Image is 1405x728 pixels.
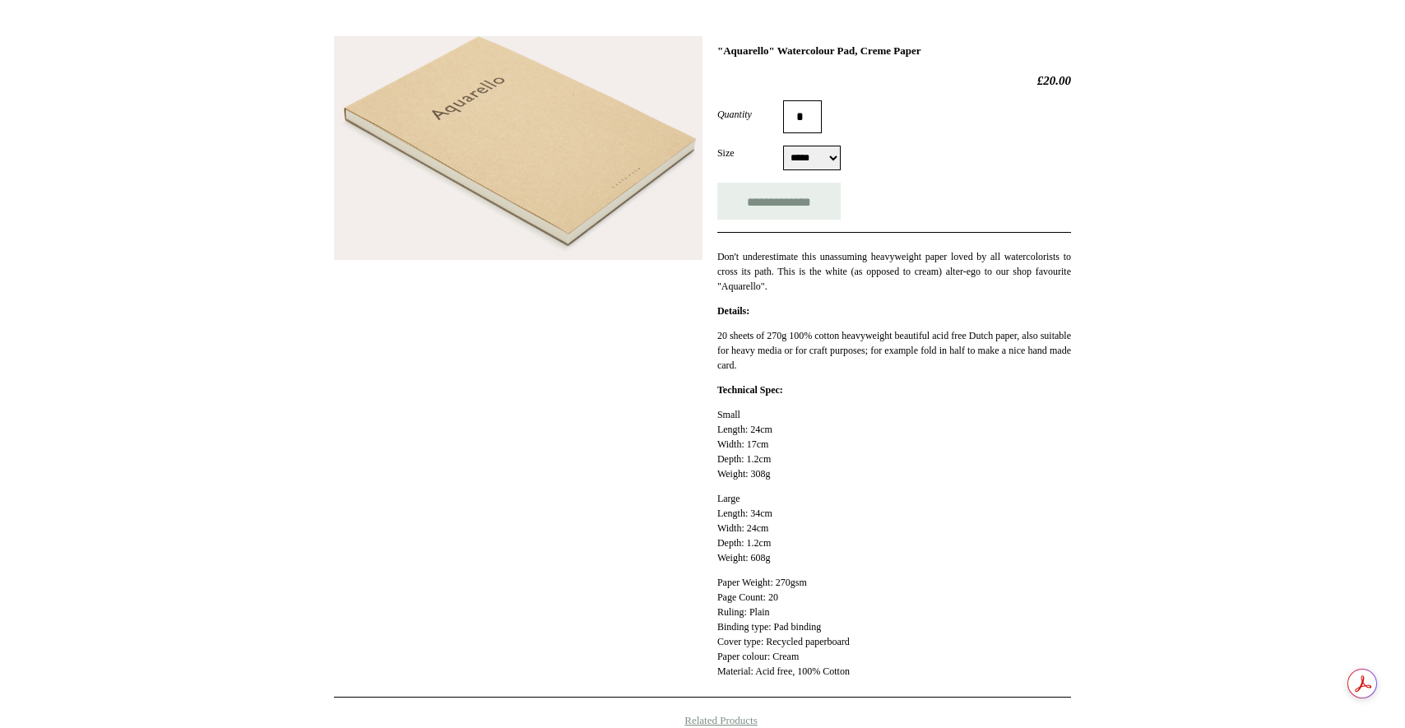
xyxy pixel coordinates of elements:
[717,328,1071,373] p: 20 sheets of 270g 100% cotton heavyweight beautiful acid free Dutch paper, also suitable for heav...
[717,407,1071,481] p: Small Length: 24cm Width: 17cm Depth: 1.2cm Weight: 308g
[334,36,702,261] img: "Aquarello" Watercolour Pad, Creme Paper
[717,575,1071,679] p: Paper Weight: 270gsm Page Count: 20 Ruling: Plain Binding type: Pad binding Cover type: Recycled ...
[717,491,1071,565] p: Large Length: 34cm Width: 24cm Depth: 1.2cm Weight: 608g
[717,107,783,122] label: Quantity
[717,73,1071,88] h2: £20.00
[291,714,1114,727] h4: Related Products
[717,384,783,396] strong: Technical Spec:
[717,44,1071,58] h1: "Aquarello" Watercolour Pad, Creme Paper
[717,305,749,317] strong: Details:
[717,146,783,160] label: Size
[717,249,1071,294] p: Don't underestimate this unassuming heavyweight paper loved by all watercolorists to cross its pa...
